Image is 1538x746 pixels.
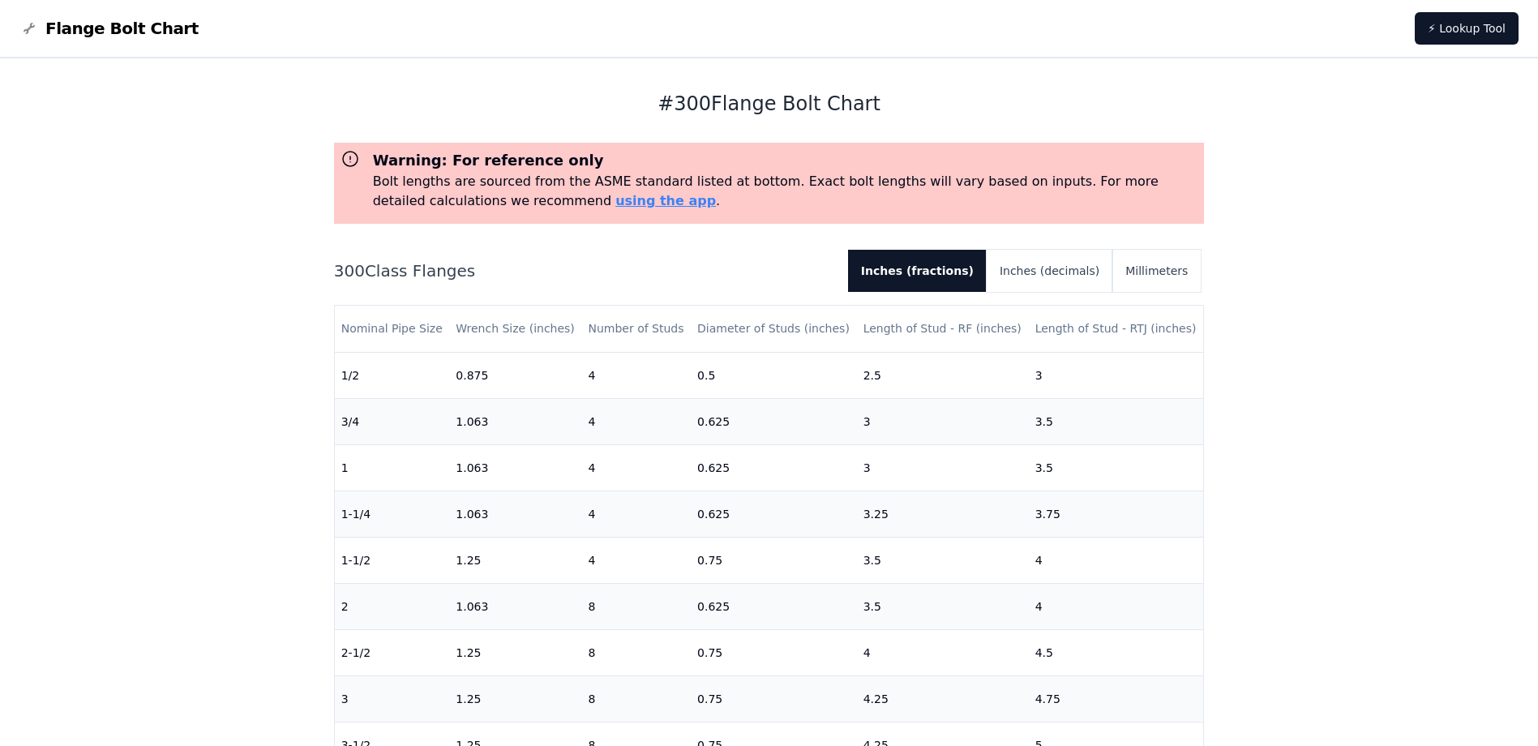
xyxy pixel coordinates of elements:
[45,17,199,40] span: Flange Bolt Chart
[334,259,835,282] h2: 300 Class Flanges
[449,583,581,629] td: 1.063
[1112,250,1201,292] button: Millimeters
[373,149,1198,172] h3: Warning: For reference only
[691,675,857,722] td: 0.75
[449,306,581,352] th: Wrench Size (inches)
[857,491,1029,537] td: 3.25
[334,91,1205,117] h1: # 300 Flange Bolt Chart
[848,250,987,292] button: Inches (fractions)
[19,17,199,40] a: Flange Bolt Chart LogoFlange Bolt Chart
[857,629,1029,675] td: 4
[581,537,691,583] td: 4
[1029,583,1204,629] td: 4
[691,583,857,629] td: 0.625
[449,352,581,398] td: 0.875
[335,306,450,352] th: Nominal Pipe Size
[449,675,581,722] td: 1.25
[373,172,1198,211] p: Bolt lengths are sourced from the ASME standard listed at bottom. Exact bolt lengths will vary ba...
[335,398,450,444] td: 3/4
[1029,352,1204,398] td: 3
[581,352,691,398] td: 4
[335,444,450,491] td: 1
[335,537,450,583] td: 1-1/2
[987,250,1112,292] button: Inches (decimals)
[1029,306,1204,352] th: Length of Stud - RTJ (inches)
[615,193,716,208] a: using the app
[581,491,691,537] td: 4
[1029,398,1204,444] td: 3.5
[691,537,857,583] td: 0.75
[19,19,39,38] img: Flange Bolt Chart Logo
[857,444,1029,491] td: 3
[1415,12,1519,45] a: ⚡ Lookup Tool
[449,398,581,444] td: 1.063
[857,306,1029,352] th: Length of Stud - RF (inches)
[1029,629,1204,675] td: 4.5
[691,352,857,398] td: 0.5
[691,306,857,352] th: Diameter of Studs (inches)
[335,629,450,675] td: 2-1/2
[581,629,691,675] td: 8
[1029,444,1204,491] td: 3.5
[1029,491,1204,537] td: 3.75
[449,491,581,537] td: 1.063
[449,537,581,583] td: 1.25
[335,583,450,629] td: 2
[857,537,1029,583] td: 3.5
[581,675,691,722] td: 8
[581,444,691,491] td: 4
[335,491,450,537] td: 1-1/4
[857,583,1029,629] td: 3.5
[449,444,581,491] td: 1.063
[335,675,450,722] td: 3
[857,398,1029,444] td: 3
[1029,537,1204,583] td: 4
[581,583,691,629] td: 8
[335,352,450,398] td: 1/2
[581,398,691,444] td: 4
[857,352,1029,398] td: 2.5
[581,306,691,352] th: Number of Studs
[691,398,857,444] td: 0.625
[1029,675,1204,722] td: 4.75
[857,675,1029,722] td: 4.25
[691,444,857,491] td: 0.625
[691,629,857,675] td: 0.75
[691,491,857,537] td: 0.625
[449,629,581,675] td: 1.25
